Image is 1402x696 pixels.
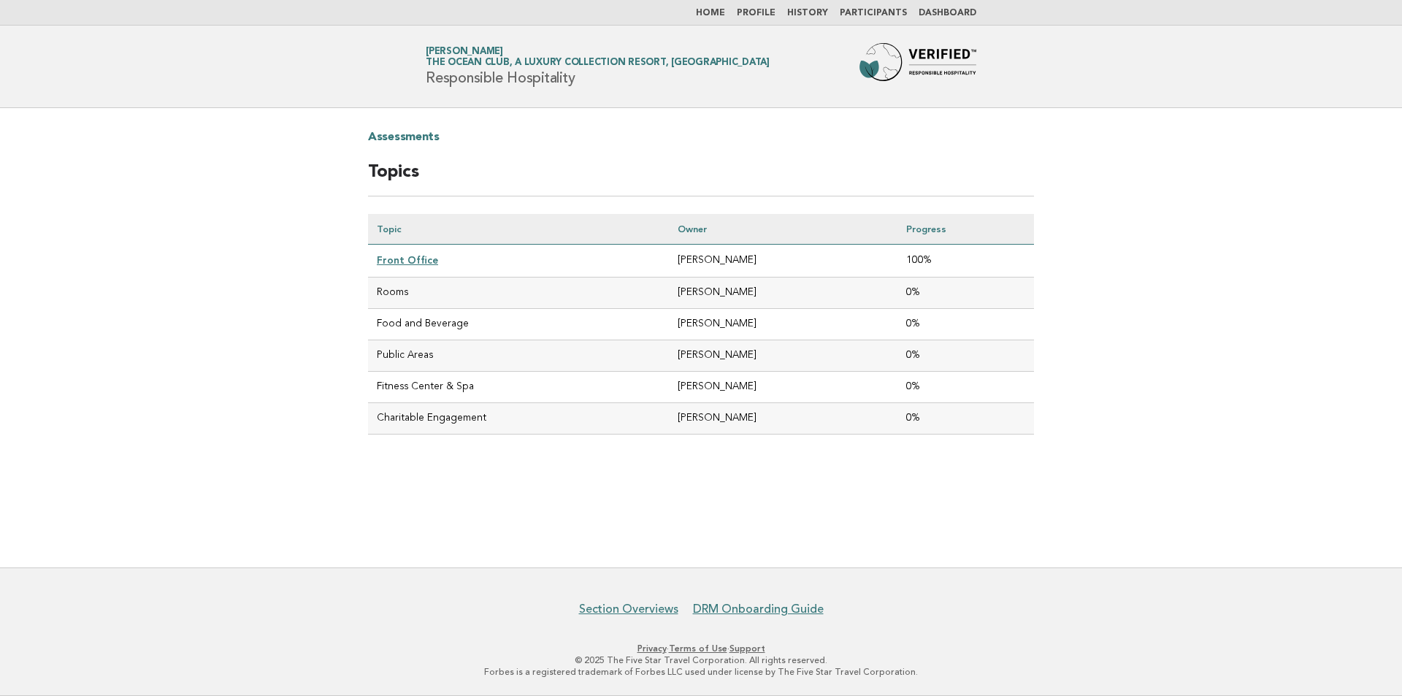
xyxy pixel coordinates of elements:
[669,245,897,278] td: [PERSON_NAME]
[729,643,765,654] a: Support
[696,9,725,18] a: Home
[669,214,897,245] th: Owner
[368,214,669,245] th: Topic
[859,43,976,90] img: Forbes Travel Guide
[368,372,669,403] td: Fitness Center & Spa
[737,9,775,18] a: Profile
[693,602,824,616] a: DRM Onboarding Guide
[897,309,1034,340] td: 0%
[368,161,1034,196] h2: Topics
[669,278,897,309] td: [PERSON_NAME]
[897,403,1034,435] td: 0%
[637,643,667,654] a: Privacy
[897,214,1034,245] th: Progress
[669,372,897,403] td: [PERSON_NAME]
[426,47,770,67] a: [PERSON_NAME]The Ocean Club, a Luxury Collection Resort, [GEOGRAPHIC_DATA]
[368,309,669,340] td: Food and Beverage
[787,9,828,18] a: History
[254,654,1148,666] p: © 2025 The Five Star Travel Corporation. All rights reserved.
[897,340,1034,372] td: 0%
[368,340,669,372] td: Public Areas
[426,58,770,68] span: The Ocean Club, a Luxury Collection Resort, [GEOGRAPHIC_DATA]
[897,372,1034,403] td: 0%
[368,403,669,435] td: Charitable Engagement
[579,602,678,616] a: Section Overviews
[840,9,907,18] a: Participants
[669,643,727,654] a: Terms of Use
[368,278,669,309] td: Rooms
[669,403,897,435] td: [PERSON_NAME]
[368,126,440,149] a: Assessments
[669,340,897,372] td: [PERSON_NAME]
[897,245,1034,278] td: 100%
[426,47,770,85] h1: Responsible Hospitality
[669,309,897,340] td: [PERSON_NAME]
[254,643,1148,654] p: · ·
[897,278,1034,309] td: 0%
[254,666,1148,678] p: Forbes is a registered trademark of Forbes LLC used under license by The Five Star Travel Corpora...
[377,254,438,266] a: Front Office
[919,9,976,18] a: Dashboard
